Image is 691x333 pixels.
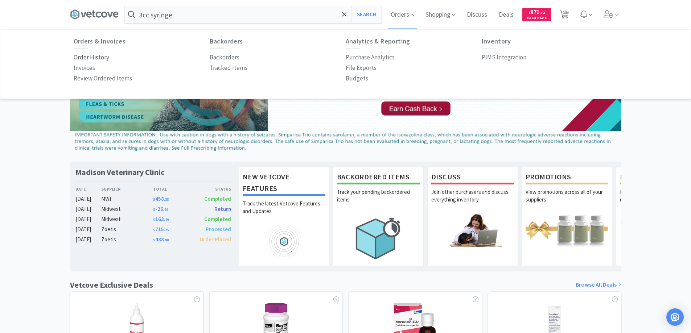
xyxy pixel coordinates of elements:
span: . 25 [164,228,169,232]
span: $ [529,10,531,15]
h1: Madison Veterinary Clinic [75,167,164,178]
div: Midwest [101,205,153,213]
span: $ [153,217,155,222]
a: [DATE]Zoetis$715.25Processed [75,225,231,234]
div: [DATE] [75,205,102,213]
a: Backorders [210,52,239,63]
h1: Backordered Items [337,171,420,184]
div: [DATE] [75,235,102,244]
span: 715 [153,226,169,233]
a: [DATE]Midwest$-26.90Return [75,205,231,213]
a: [DATE]Zoetis$488.90Order Placed [75,235,231,244]
a: [DATE]MWI$458.38Completed [75,195,231,203]
a: [DATE]Midwest$163.49Completed [75,215,231,224]
h1: Discuss [431,171,514,184]
div: Supplier [101,186,153,192]
span: $ [153,207,155,212]
span: 163 [153,216,169,222]
span: $ [153,238,155,242]
p: Join other purchasers and discuss everything inventory [431,188,514,213]
span: 488 [153,236,169,243]
h6: Orders & Invoices [74,38,210,45]
span: 871 [529,8,545,15]
div: Midwest [101,215,153,224]
img: hero_feature_roadmap.png [243,225,325,258]
span: Processed [206,226,231,233]
div: Zoetis [101,225,153,234]
a: Tracked Items [210,63,247,73]
a: DiscussJoin other purchasers and discuss everything inventory [427,167,518,266]
div: [DATE] [75,195,102,203]
img: hero_promotions.png [526,213,608,246]
button: Search [351,6,382,23]
h6: Inventory [482,38,618,45]
a: Invoices [74,63,95,73]
a: Browse All Deals [576,280,621,290]
h6: Analytics & Reporting [346,38,482,45]
img: hero_discuss.png [431,213,514,246]
p: Review Ordered Items [74,74,132,83]
p: Budgets [346,74,368,83]
a: Deals [496,12,517,18]
span: . 52 [539,10,545,15]
span: . 90 [163,207,168,212]
input: Search by item, sku, manufacturer, ingredient, size... [124,6,382,23]
div: Open Intercom Messenger [666,308,684,326]
p: Track the latest Vetcove Features and Updates [243,200,325,225]
a: $871.52Cash Back [522,5,551,24]
div: MWI [101,195,153,203]
div: Total [153,186,192,192]
span: -26 [153,205,168,212]
p: Track your pending backordered items [337,188,420,213]
span: $ [153,197,155,202]
span: Completed [204,195,231,202]
span: Order Placed [200,236,231,243]
span: . 38 [164,197,169,202]
span: Return [214,205,231,212]
p: PIMS Integration [482,53,526,62]
div: Status [192,186,231,192]
span: . 49 [164,217,169,222]
a: Budgets [346,73,368,84]
a: PIMS Integration [482,52,526,63]
a: File Exports [346,63,377,73]
span: Completed [204,216,231,222]
h1: New Vetcove Features [243,171,325,196]
img: hero_backorders.png [337,213,420,263]
h1: Vetcove Exclusive Deals [70,279,153,291]
p: View promotions across all of your suppliers [526,188,608,213]
div: Zoetis [101,235,153,244]
div: [DATE] [75,215,102,224]
span: Cash Back [527,16,547,21]
a: Order History [74,52,109,63]
p: Backorders [210,53,239,62]
div: [DATE] [75,225,102,234]
a: Discuss [464,12,490,18]
a: PromotionsView promotions across all of your suppliers [522,167,612,266]
h6: Backorders [210,38,346,45]
a: 15 [557,12,572,19]
p: Order History [74,53,109,62]
a: New Vetcove FeaturesTrack the latest Vetcove Features and Updates [239,167,329,266]
h1: Promotions [526,171,608,184]
p: Purchase Analytics [346,53,395,62]
span: 458 [153,195,169,202]
a: Review Ordered Items [74,73,132,84]
div: Date [75,186,102,192]
a: Purchase Analytics [346,52,395,63]
a: Backordered ItemsTrack your pending backordered items [333,167,424,266]
img: d2d77c193a314c21b65cb967bbf24cd3_44.png [70,44,621,154]
span: . 90 [164,238,169,242]
span: $ [153,228,155,232]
